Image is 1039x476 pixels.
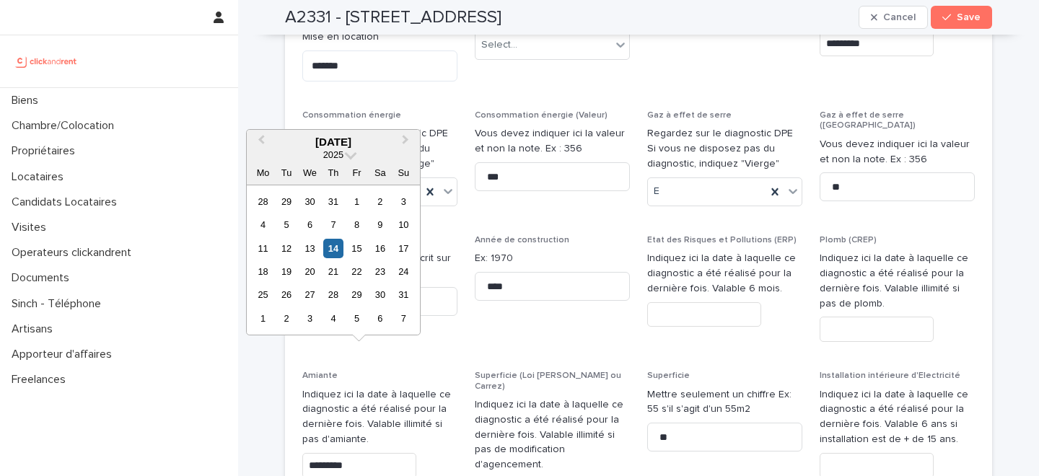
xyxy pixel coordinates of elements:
p: Vous devez indiquer ici la valeur et non la note. Ex : 356 [820,137,975,167]
div: Choose Wednesday, 27 August 2025 [300,285,320,304]
div: Choose Monday, 25 August 2025 [253,285,273,304]
span: Consommation énergie [302,111,401,120]
div: Choose Tuesday, 26 August 2025 [276,285,296,304]
div: [DATE] [247,136,420,149]
div: Choose Monday, 1 September 2025 [253,309,273,328]
div: Choose Thursday, 31 July 2025 [323,192,343,211]
p: Regardez sur le diagnostic DPE Si vous ne disposez pas du diagnostic, indiquez "Vierge" [647,126,802,171]
div: Choose Tuesday, 5 August 2025 [276,215,296,234]
p: Documents [6,271,81,285]
p: Visites [6,221,58,234]
div: Choose Sunday, 17 August 2025 [394,239,413,258]
span: Superficie (Loi [PERSON_NAME] ou Carrez) [475,371,621,390]
h2: A2331 - [STREET_ADDRESS] [285,7,501,28]
p: Sinch - Téléphone [6,297,113,311]
span: Année de construction [475,236,569,244]
div: Select... [481,38,517,53]
div: Choose Friday, 22 August 2025 [347,262,367,281]
div: Tu [276,163,296,182]
div: We [300,163,320,182]
span: 2025 [323,149,343,160]
span: E [654,184,659,199]
div: Choose Friday, 8 August 2025 [347,215,367,234]
div: Choose Wednesday, 30 July 2025 [300,192,320,211]
p: Ex: 1970 [475,251,630,266]
div: Choose Wednesday, 6 August 2025 [300,215,320,234]
div: Choose Tuesday, 29 July 2025 [276,192,296,211]
p: Candidats Locataires [6,195,128,209]
div: Th [323,163,343,182]
p: Vous devez indiquer ici la valeur et non la note. Ex : 356 [475,126,630,157]
p: Operateurs clickandrent [6,246,143,260]
div: Choose Saturday, 16 August 2025 [370,239,390,258]
div: Choose Sunday, 7 September 2025 [394,309,413,328]
span: Installation intérieure d'Electricité [820,371,960,380]
div: Choose Thursday, 7 August 2025 [323,215,343,234]
div: Su [394,163,413,182]
div: Mo [253,163,273,182]
div: Choose Sunday, 10 August 2025 [394,215,413,234]
button: Next Month [395,131,418,154]
div: Choose Monday, 28 July 2025 [253,192,273,211]
div: Choose Wednesday, 20 August 2025 [300,262,320,281]
p: Artisans [6,322,64,336]
div: Choose Tuesday, 12 August 2025 [276,239,296,258]
button: Cancel [859,6,928,29]
div: Choose Tuesday, 2 September 2025 [276,309,296,328]
p: Indiquez ici la date à laquelle ce diagnostic a été réalisé pour la dernière fois. Valable illimi... [820,251,975,311]
span: Gaz à effet de serre ([GEOGRAPHIC_DATA]) [820,111,916,130]
div: Choose Sunday, 24 August 2025 [394,262,413,281]
div: Choose Friday, 5 September 2025 [347,309,367,328]
p: Apporteur d'affaires [6,348,123,361]
div: Sa [370,163,390,182]
div: Choose Saturday, 30 August 2025 [370,285,390,304]
div: Choose Friday, 1 August 2025 [347,192,367,211]
span: Consommation énergie (Valeur) [475,111,608,120]
div: Choose Sunday, 31 August 2025 [394,285,413,304]
div: Choose Saturday, 6 September 2025 [370,309,390,328]
div: Choose Thursday, 21 August 2025 [323,262,343,281]
div: Choose Monday, 18 August 2025 [253,262,273,281]
p: Indiquez ici la date à laquelle ce diagnostic a été réalisé pour la dernière fois. Valable illimi... [475,397,630,472]
p: Locataires [6,170,75,184]
p: Indiquez ici la date à laquelle ce diagnostic a été réalisé pour la dernière fois. Valable 6 ans ... [820,387,975,447]
p: Biens [6,94,50,107]
div: Fr [347,163,367,182]
span: Etat des Risques et Pollutions (ERP) [647,236,797,244]
div: Choose Monday, 11 August 2025 [253,239,273,258]
button: Previous Month [248,131,271,154]
div: Choose Thursday, 14 August 2025 [323,239,343,258]
div: Choose Saturday, 9 August 2025 [370,215,390,234]
span: Plomb (CREP) [820,236,877,244]
div: Choose Tuesday, 19 August 2025 [276,262,296,281]
div: Choose Saturday, 23 August 2025 [370,262,390,281]
p: Propriétaires [6,144,87,158]
p: Regardez sur le diagnostic DPE Si vous ne disposez pas du diagnostic, indiquez "Vierge" [302,126,457,171]
p: Freelances [6,373,77,387]
img: UCB0brd3T0yccxBKYDjQ [12,47,82,76]
div: Choose Friday, 15 August 2025 [347,239,367,258]
p: Chambre/Colocation [6,119,126,133]
button: Save [931,6,992,29]
div: Choose Thursday, 28 August 2025 [323,285,343,304]
span: Gaz à effet de serre [647,111,732,120]
div: Choose Wednesday, 3 September 2025 [300,309,320,328]
div: Choose Wednesday, 13 August 2025 [300,239,320,258]
p: Mettre seulement un chiffre Ex: 55 s'il s'agit d'un 55m2 [647,387,802,418]
div: Choose Sunday, 3 August 2025 [394,192,413,211]
div: Choose Friday, 29 August 2025 [347,285,367,304]
div: Choose Monday, 4 August 2025 [253,215,273,234]
span: Superficie [647,371,690,380]
div: Choose Saturday, 2 August 2025 [370,192,390,211]
p: Indiquez ici la date à laquelle ce diagnostic a été réalisé pour la dernière fois. Valable 6 mois. [647,251,802,296]
span: Cancel [883,12,916,22]
span: Amiante [302,371,338,380]
span: Save [957,12,981,22]
div: Choose Thursday, 4 September 2025 [323,309,343,328]
p: Indiquez ici la date à laquelle ce diagnostic a été réalisé pour la dernière fois. Valable illimi... [302,387,457,447]
div: month 2025-08 [251,190,415,330]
